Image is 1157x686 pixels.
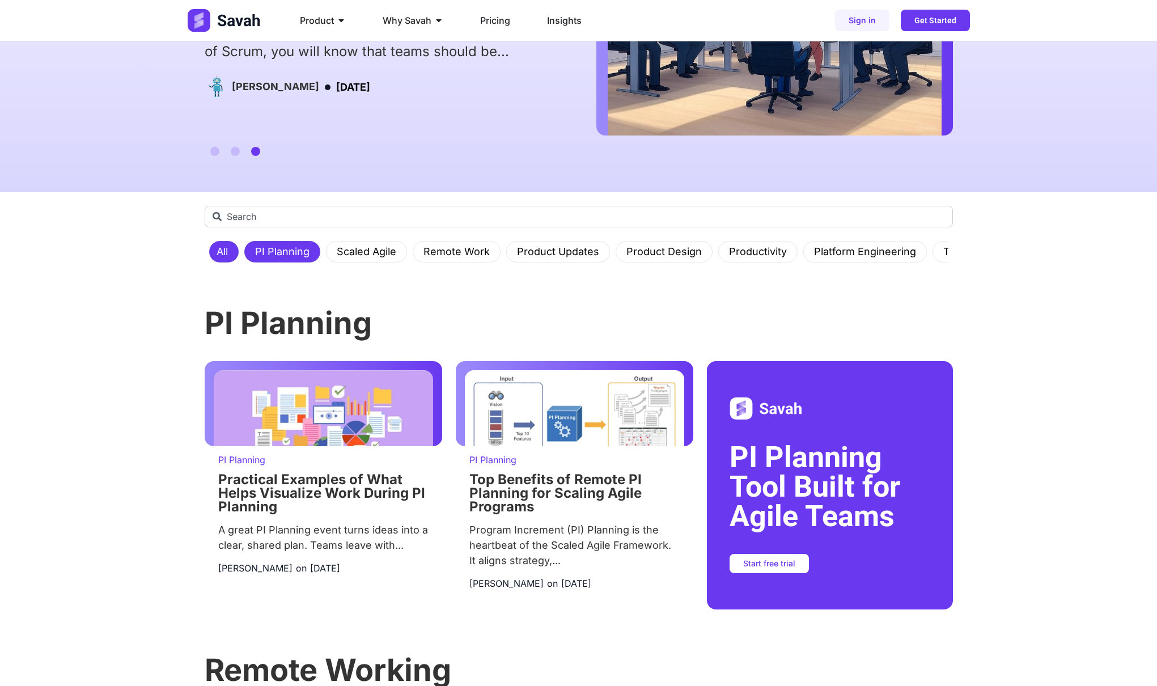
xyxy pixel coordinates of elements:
[465,370,684,480] img: Remote PI Planning
[469,471,642,515] a: Top Benefits of Remote PI Planning for Scaling Agile Programs
[291,9,689,32] nav: Menu
[547,577,558,590] span: on
[849,16,876,24] span: Sign in
[214,370,433,590] img: What Helps Visualize Work During PI Planning
[218,561,293,575] a: [PERSON_NAME]
[336,81,370,93] time: [DATE]
[807,242,923,262] a: Platform Engineering
[901,10,970,31] a: Get Started
[248,242,316,262] a: PI Planning
[383,14,431,27] span: Why Savah
[936,242,1018,262] a: Tips & Guides
[620,242,709,262] a: Product Design
[300,14,334,27] span: Product
[218,522,429,553] div: A great PI Planning event turns ideas into a clear, shared plan. Teams leave with...
[730,443,930,531] h2: PI Planning Tool Built for Agile Teams
[205,206,953,227] input: Search
[743,560,795,568] span: Start free trial
[417,242,497,262] a: Remote Work
[480,14,510,27] a: Pricing
[730,554,809,573] a: Start free trial
[291,9,689,32] div: Menu Toggle
[510,242,606,262] a: Product Updates
[835,10,889,31] a: Sign in
[231,147,240,156] span: Go to slide 2
[330,242,403,262] a: Scaled Agile
[205,21,560,62] div: The Goal of Scrum Teams If you look at the definition of Scrum, you will know that teams should b...
[205,308,953,338] h3: PI Planning
[218,454,265,465] a: PI Planning
[218,471,425,515] a: Practical Examples of What Helps Visualize Work During PI Planning
[469,522,680,568] div: Program Increment (PI) Planning is the heartbeat of the Scaled Agile Framework. It aligns strateg...
[310,561,340,575] a: [DATE]
[1100,632,1157,686] iframe: Chat Widget
[561,578,591,589] time: [DATE]
[561,577,591,590] a: [DATE]
[205,655,953,685] h3: Remote Working
[210,242,235,262] a: All
[469,454,516,465] a: PI Planning
[251,147,260,156] span: Go to slide 3
[914,16,956,24] span: Get Started
[310,562,340,574] time: [DATE]
[547,14,582,27] a: Insights
[722,242,794,262] a: Productivity
[209,241,948,262] nav: Menu
[205,75,227,98] img: Picture of Emerson Cole
[296,561,307,575] span: on
[469,577,544,590] a: [PERSON_NAME]
[232,81,319,93] h4: [PERSON_NAME]
[210,147,219,156] span: Go to slide 1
